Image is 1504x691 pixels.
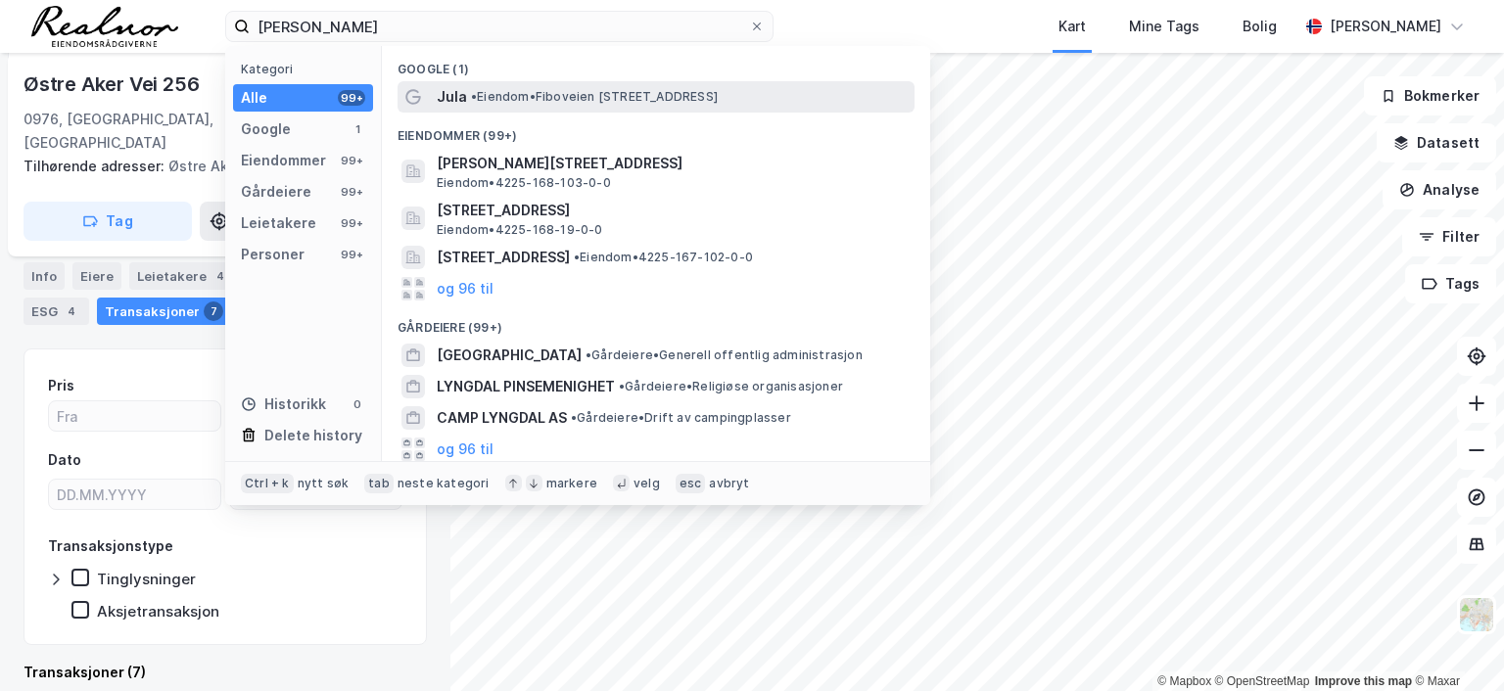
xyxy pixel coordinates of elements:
button: Analyse [1383,170,1496,209]
span: [PERSON_NAME][STREET_ADDRESS] [437,152,907,175]
span: Gårdeiere • Religiøse organisasjoner [619,379,843,394]
div: Eiendommer [241,149,326,172]
div: Delete history [264,424,362,447]
input: DD.MM.YYYY [49,480,220,509]
a: OpenStreetMap [1215,674,1310,688]
a: Mapbox [1157,674,1211,688]
div: ESG [23,298,89,325]
span: • [619,379,625,393]
span: Jula [437,85,467,109]
span: Eiendom • 4225-168-103-0-0 [437,175,611,191]
span: Gårdeiere • Generell offentlig administrasjon [586,347,863,363]
button: Bokmerker [1364,76,1496,115]
span: [STREET_ADDRESS] [437,199,907,222]
div: Dato [48,448,81,472]
input: Fra [49,401,220,431]
button: Datasett [1377,123,1496,162]
div: 99+ [338,184,365,200]
img: realnor-logo.934646d98de889bb5806.png [31,6,178,47]
div: Ctrl + k [241,474,294,493]
div: Eiere [72,262,121,290]
div: avbryt [709,476,749,491]
div: Transaksjoner (7) [23,661,427,684]
span: [STREET_ADDRESS] [437,246,570,269]
div: Kategori [241,62,373,76]
div: Google (1) [382,46,930,81]
div: 99+ [338,153,365,168]
div: Alle [241,86,267,110]
span: [GEOGRAPHIC_DATA] [437,344,582,367]
div: markere [546,476,597,491]
span: • [471,89,477,104]
div: 7 [204,301,223,321]
div: Gårdeiere [241,180,311,204]
div: Personer [241,243,305,266]
span: LYNGDAL PINSEMENIGHET [437,375,615,398]
div: 0 [350,396,365,412]
div: Østre Aker Vei 260 [23,155,411,178]
button: og 96 til [437,438,493,461]
div: Østre Aker Vei 256 [23,69,203,100]
div: Info [23,262,65,290]
button: Filter [1402,217,1496,256]
div: 0976, [GEOGRAPHIC_DATA], [GEOGRAPHIC_DATA] [23,108,277,155]
div: neste kategori [398,476,490,491]
iframe: Chat Widget [1406,597,1504,691]
div: velg [634,476,660,491]
div: Historikk [241,392,326,416]
div: Bolig [1243,15,1277,38]
span: CAMP LYNGDAL AS [437,406,567,430]
div: 99+ [338,90,365,106]
div: Pris [48,374,74,397]
div: 4 [62,301,81,321]
span: • [571,410,577,425]
div: Transaksjoner [97,298,231,325]
span: • [574,250,580,264]
div: 99+ [338,215,365,231]
div: Google [241,117,291,141]
span: Eiendom • 4225-167-102-0-0 [574,250,753,265]
div: 4 [211,266,230,286]
button: Tags [1405,264,1496,303]
div: Tinglysninger [97,570,196,588]
span: • [586,347,591,362]
span: Gårdeiere • Drift av campingplasser [571,410,791,426]
div: tab [364,474,394,493]
div: [PERSON_NAME] [1330,15,1441,38]
div: Transaksjonstype [48,534,173,558]
div: Eiendommer (99+) [382,113,930,148]
div: Kart [1058,15,1086,38]
button: Tag [23,202,192,241]
div: Aksjetransaksjon [97,602,219,621]
div: nytt søk [298,476,350,491]
div: esc [676,474,706,493]
div: Mine Tags [1129,15,1199,38]
input: Søk på adresse, matrikkel, gårdeiere, leietakere eller personer [250,12,749,41]
div: Leietakere [129,262,238,290]
div: Leietakere [241,211,316,235]
div: Gårdeiere (99+) [382,304,930,340]
span: Tilhørende adresser: [23,158,168,174]
span: Eiendom • 4225-168-19-0-0 [437,222,603,238]
img: Z [1458,596,1495,633]
span: Eiendom • Fiboveien [STREET_ADDRESS] [471,89,718,105]
div: 1 [350,121,365,137]
div: Kontrollprogram for chat [1406,597,1504,691]
button: og 96 til [437,277,493,300]
a: Improve this map [1315,674,1412,688]
div: 99+ [338,247,365,262]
